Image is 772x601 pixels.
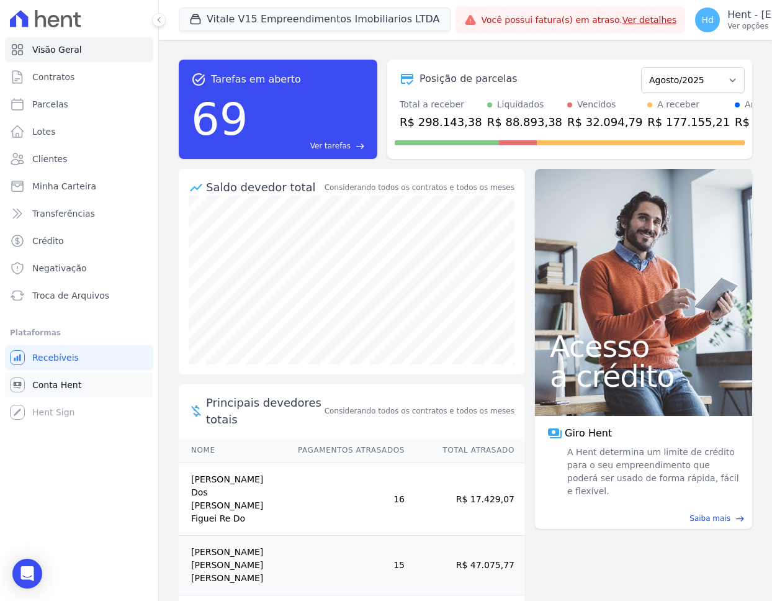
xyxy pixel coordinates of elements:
[550,361,737,391] span: a crédito
[206,179,322,196] div: Saldo devedor total
[286,536,405,595] td: 15
[325,405,514,417] span: Considerando todos os contratos e todos os meses
[32,125,56,138] span: Lotes
[565,446,740,498] span: A Hent determina um limite de crédito para o seu empreendimento que poderá ser usado de forma ráp...
[32,351,79,364] span: Recebíveis
[10,325,148,340] div: Plataformas
[179,438,286,463] th: Nome
[32,98,68,111] span: Parcelas
[577,98,616,111] div: Vencidos
[542,513,745,524] a: Saiba mais east
[32,71,74,83] span: Contratos
[32,262,87,274] span: Negativação
[179,536,286,595] td: [PERSON_NAME] [PERSON_NAME] [PERSON_NAME]
[550,332,737,361] span: Acesso
[702,16,714,24] span: Hd
[400,114,482,130] div: R$ 298.143,38
[286,463,405,536] td: 16
[5,283,153,308] a: Troca de Arquivos
[405,463,524,536] td: R$ 17.429,07
[487,114,562,130] div: R$ 88.893,38
[5,65,153,89] a: Contratos
[735,514,745,523] span: east
[567,114,642,130] div: R$ 32.094,79
[286,438,405,463] th: Pagamentos Atrasados
[565,426,612,441] span: Giro Hent
[32,289,109,302] span: Troca de Arquivos
[689,513,730,524] span: Saiba mais
[32,153,67,165] span: Clientes
[32,180,96,192] span: Minha Carteira
[32,43,82,56] span: Visão Geral
[32,379,81,391] span: Conta Hent
[5,256,153,281] a: Negativação
[5,37,153,62] a: Visão Geral
[5,228,153,253] a: Crédito
[5,174,153,199] a: Minha Carteira
[647,114,730,130] div: R$ 177.155,21
[12,559,42,589] div: Open Intercom Messenger
[179,463,286,536] td: [PERSON_NAME] Dos [PERSON_NAME] Figuei Re Do
[253,140,365,151] a: Ver tarefas east
[179,7,451,31] button: Vitale V15 Empreendimentos Imobiliarios LTDA
[310,140,351,151] span: Ver tarefas
[5,92,153,117] a: Parcelas
[5,119,153,144] a: Lotes
[405,438,524,463] th: Total Atrasado
[191,87,248,151] div: 69
[325,182,514,193] div: Considerando todos os contratos e todos os meses
[5,147,153,171] a: Clientes
[420,71,518,86] div: Posição de parcelas
[497,98,544,111] div: Liquidados
[32,235,64,247] span: Crédito
[5,345,153,370] a: Recebíveis
[32,207,95,220] span: Transferências
[400,98,482,111] div: Total a receber
[657,98,699,111] div: A receber
[356,142,365,151] span: east
[206,394,322,428] span: Principais devedores totais
[405,536,524,595] td: R$ 47.075,77
[622,15,677,25] a: Ver detalhes
[5,373,153,397] a: Conta Hent
[482,14,677,27] span: Você possui fatura(s) em atraso.
[5,201,153,226] a: Transferências
[211,72,301,87] span: Tarefas em aberto
[191,72,206,87] span: task_alt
